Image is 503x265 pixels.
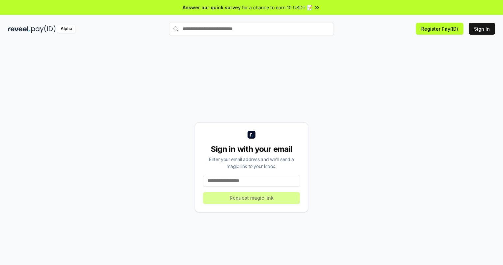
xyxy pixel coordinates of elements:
div: Alpha [57,25,75,33]
div: Enter your email address and we’ll send a magic link to your inbox. [203,156,300,170]
button: Sign In [469,23,495,35]
span: for a chance to earn 10 USDT 📝 [242,4,312,11]
img: reveel_dark [8,25,30,33]
button: Register Pay(ID) [416,23,463,35]
img: logo_small [248,131,255,139]
span: Answer our quick survey [183,4,241,11]
img: pay_id [31,25,56,33]
div: Sign in with your email [203,144,300,154]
